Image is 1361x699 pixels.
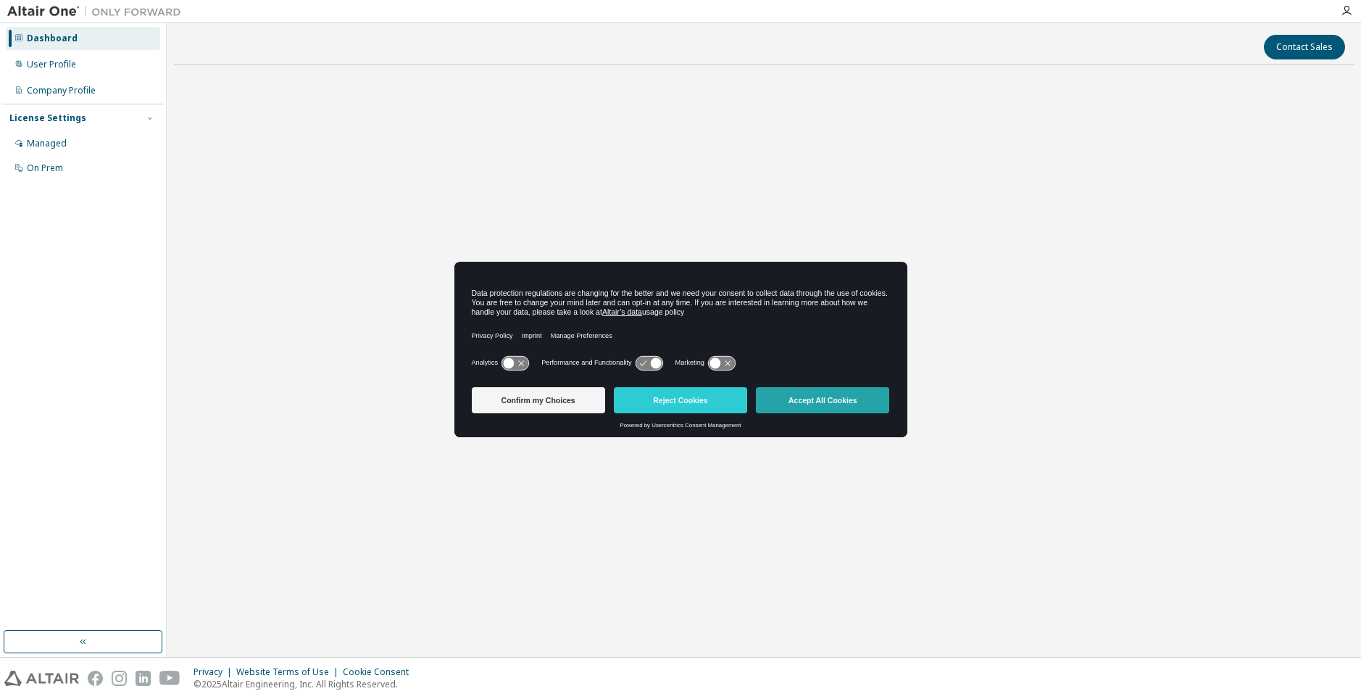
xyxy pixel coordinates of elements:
img: linkedin.svg [136,671,151,686]
div: User Profile [27,59,76,70]
img: youtube.svg [159,671,180,686]
div: Managed [27,138,67,149]
div: Company Profile [27,85,96,96]
div: Dashboard [27,33,78,44]
div: Cookie Consent [343,666,417,678]
img: instagram.svg [112,671,127,686]
img: Altair One [7,4,188,19]
div: Privacy [193,666,236,678]
div: Website Terms of Use [236,666,343,678]
div: License Settings [9,112,86,124]
img: altair_logo.svg [4,671,79,686]
div: On Prem [27,162,63,174]
p: © 2025 Altair Engineering, Inc. All Rights Reserved. [193,678,417,690]
button: Contact Sales [1264,35,1345,59]
img: facebook.svg [88,671,103,686]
